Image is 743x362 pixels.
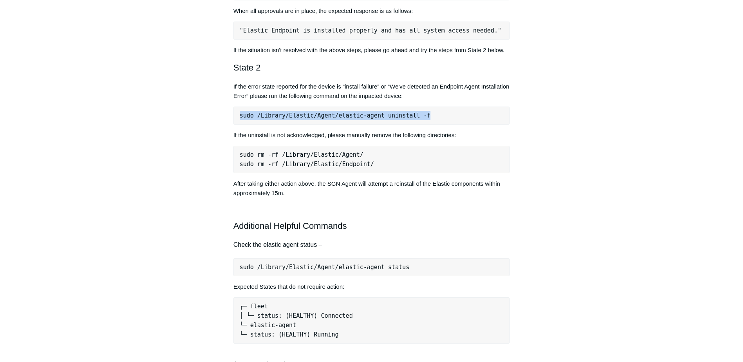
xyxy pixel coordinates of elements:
[233,61,510,74] h2: State 2
[233,6,510,16] p: When all approvals are in place, the expected response is as follows:
[233,45,510,55] p: If the situation isn't resolved with the above steps, please go ahead and try the steps from Stat...
[233,22,510,40] pre: "Elastic Endpoint is installed properly and has all system access needed."
[233,146,510,173] pre: sudo rm -rf /Library/Elastic/Agent/ sudo rm -rf /Library/Elastic/Endpoint/
[233,297,510,344] pre: ┌─ fleet │ └─ status: (HEALTHY) Connected └─ elastic-agent └─ status: (HEALTHY) Running
[233,82,510,101] p: If the error state reported for the device is “install failure” or “We've detected an Endpoint Ag...
[233,219,510,233] h2: Additional Helpful Commands
[233,240,510,250] h4: Check the elastic agent status –
[233,179,510,198] p: After taking either action above, the SGN Agent will attempt a reinstall of the Elastic component...
[233,107,510,125] pre: sudo /Library/Elastic/Agent/elastic-agent uninstall -f
[233,130,510,140] p: If the uninstall is not acknowledged, please manually remove the following directories:
[233,258,510,276] pre: sudo /Library/Elastic/Agent/elastic-agent status
[233,282,510,291] p: Expected States that do not require action:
